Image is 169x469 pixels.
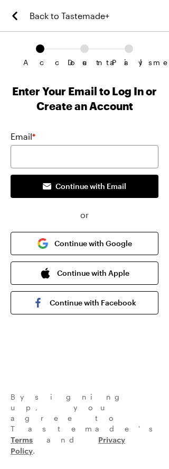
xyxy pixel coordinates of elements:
label: Email [11,130,35,143]
button: Continue with Apple [11,261,158,285]
span: Account [23,58,57,67]
span: Details [68,58,101,67]
ol: Subscription checkout form navigation [11,44,158,58]
span: or [11,209,158,221]
span: Back to Tastemade+ [30,10,109,22]
h1: Enter Your Email to Log In or Create an Account [11,84,158,113]
button: Continue with Facebook [11,291,158,314]
span: Payment [112,58,146,67]
a: Terms [11,434,33,444]
button: Continue with Email [11,175,158,198]
div: By signing up , you agree to Tastemade's and . [11,392,158,456]
span: Continue with Email [55,181,126,192]
button: Continue with Google [11,232,158,255]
